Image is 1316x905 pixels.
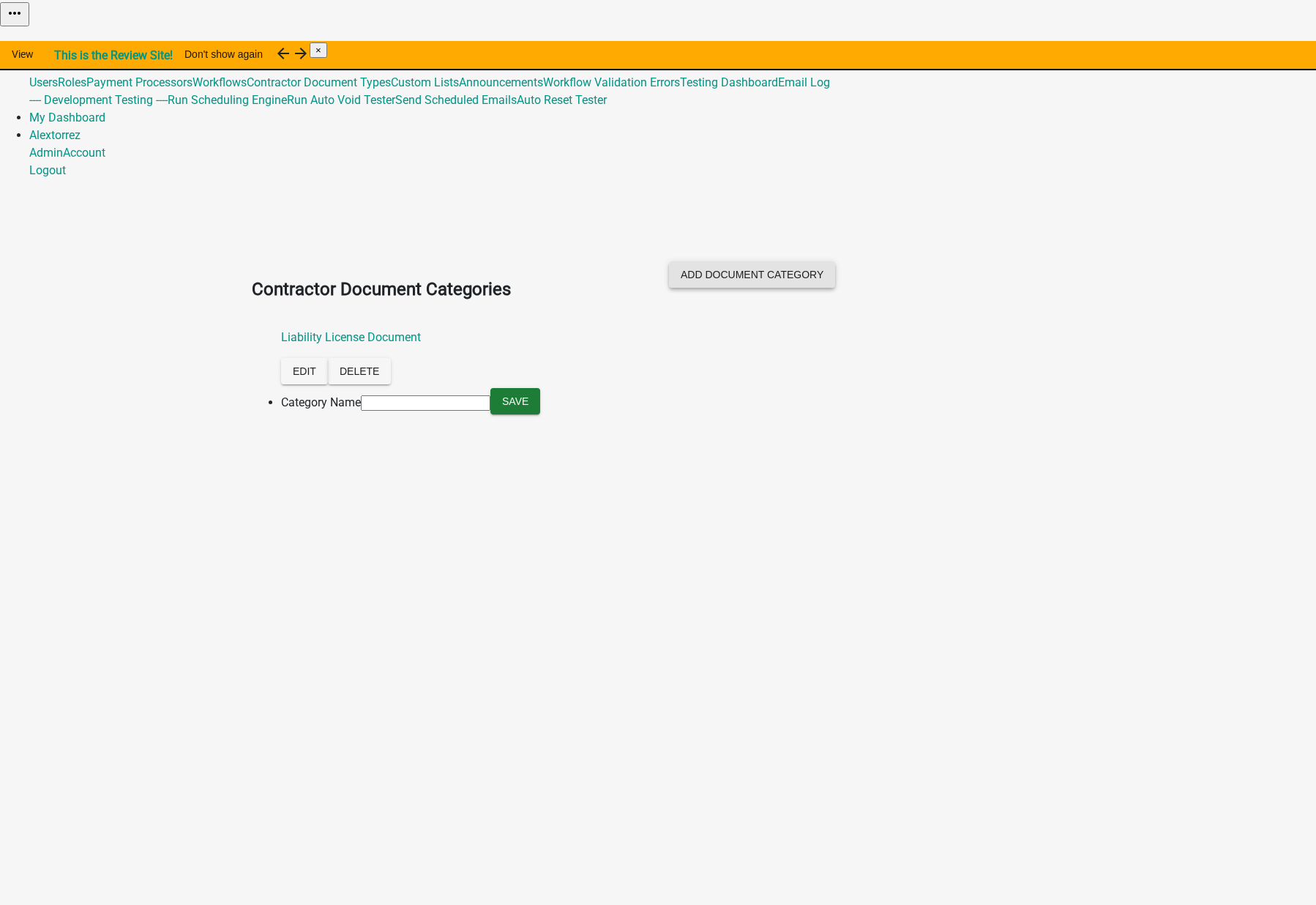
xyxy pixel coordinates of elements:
[63,146,105,160] a: Account
[287,93,395,107] a: Run Auto Void Tester
[173,41,274,67] button: Don't show again
[543,75,680,89] a: Workflow Validation Errors
[247,75,391,89] a: Contractor Document Types
[168,93,287,107] a: Run Scheduling Engine
[29,144,1316,179] div: Alextorrez
[778,75,830,89] a: Email Log
[29,75,58,89] a: Users
[490,388,540,414] button: Save
[252,276,647,302] h2: Contractor Document Categories
[54,48,173,62] strong: This is the Review Site!
[281,395,361,409] label: Category Name
[680,75,778,89] a: Testing Dashboard
[29,93,168,107] a: ---- Development Testing ----
[310,42,327,58] button: Close
[517,93,607,107] a: Auto Reset Tester
[86,75,192,89] a: Payment Processors
[315,45,321,56] span: ×
[58,75,86,89] a: Roles
[29,40,63,54] a: Admin
[29,146,63,160] a: Admin
[281,330,421,344] span: Liability License Document
[391,75,459,89] a: Custom Lists
[29,74,1316,109] div: Global
[292,45,310,62] i: arrow_forward
[459,75,543,89] a: Announcements
[328,358,391,384] button: Delete
[274,45,292,62] i: arrow_back
[29,163,66,177] a: Logout
[192,75,247,89] a: Workflows
[6,4,23,22] i: more_horiz
[395,93,517,107] a: Send Scheduled Emails
[281,358,328,384] button: Edit
[29,128,81,142] a: Alextorrez
[669,261,835,288] button: Add Document Category
[29,111,105,124] a: My Dashboard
